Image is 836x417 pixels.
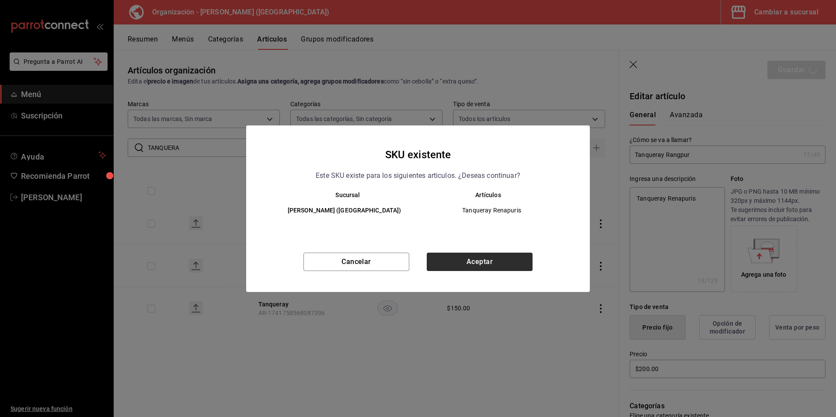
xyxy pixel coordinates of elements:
span: Tanqueray Renapuris [425,206,558,215]
th: Sucursal [264,191,418,198]
p: Este SKU existe para los siguientes articulos. ¿Deseas continuar? [316,170,520,181]
h4: SKU existente [385,146,451,163]
button: Cancelar [303,253,409,271]
button: Aceptar [427,253,533,271]
th: Artículos [418,191,572,198]
h6: [PERSON_NAME] ([GEOGRAPHIC_DATA]) [278,206,411,215]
